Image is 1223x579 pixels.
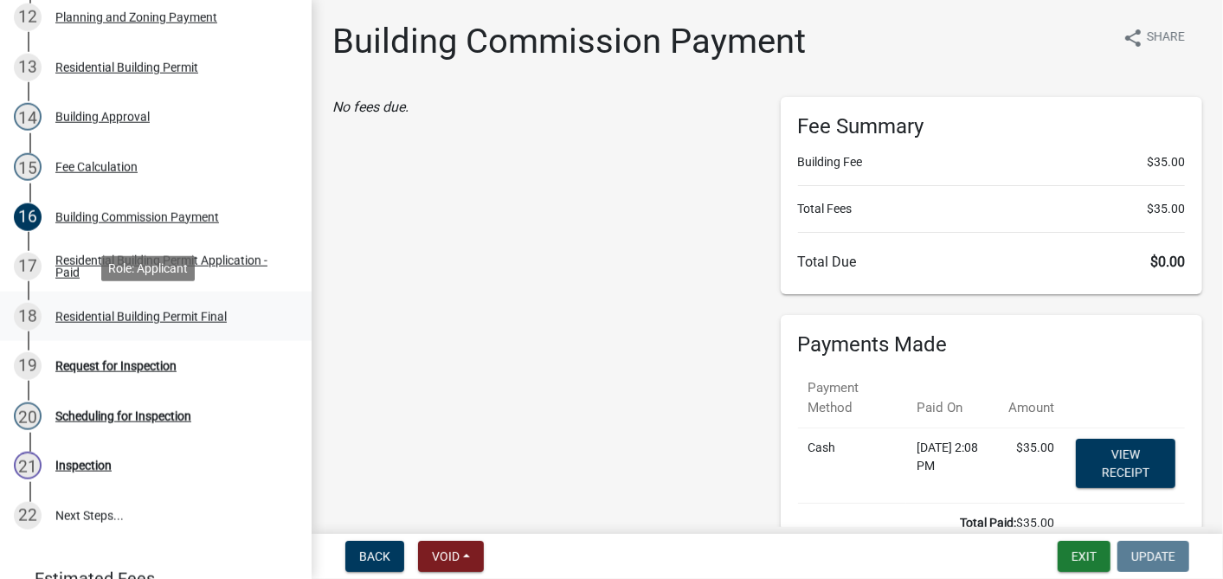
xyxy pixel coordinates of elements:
div: Residential Building Permit Application - Paid [55,254,284,279]
div: 17 [14,253,42,280]
h1: Building Commission Payment [332,21,806,62]
i: No fees due. [332,99,409,115]
div: Planning and Zoning Payment [55,11,217,23]
h6: Fee Summary [798,114,1186,139]
div: 13 [14,54,42,81]
th: Paid On [906,368,998,428]
div: 14 [14,103,42,131]
span: Void [432,550,460,563]
button: shareShare [1109,21,1199,55]
div: Building Commission Payment [55,211,219,223]
div: 19 [14,352,42,380]
div: 20 [14,402,42,430]
div: 16 [14,203,42,231]
li: Building Fee [798,153,1186,171]
div: Building Approval [55,111,150,123]
div: Inspection [55,460,112,472]
div: Role: Applicant [101,255,195,280]
h6: Total Due [798,254,1186,270]
td: Cash [798,428,907,504]
th: Payment Method [798,368,907,428]
div: Scheduling for Inspection [55,410,191,422]
li: Total Fees [798,200,1186,218]
div: 15 [14,153,42,181]
div: 21 [14,452,42,479]
td: $35.00 [798,504,1065,544]
span: $0.00 [1150,254,1185,270]
button: Update [1117,541,1189,572]
div: Residential Building Permit Final [55,311,227,323]
button: Void [418,541,484,572]
div: 22 [14,502,42,530]
button: Back [345,541,404,572]
span: $35.00 [1147,200,1185,218]
button: Exit [1058,541,1110,572]
div: Residential Building Permit [55,61,198,74]
td: $35.00 [999,428,1065,504]
h6: Payments Made [798,332,1186,357]
b: Total Paid: [961,516,1017,530]
span: Update [1131,550,1175,563]
div: 18 [14,303,42,331]
td: [DATE] 2:08 PM [906,428,998,504]
a: View receipt [1076,439,1175,488]
div: 12 [14,3,42,31]
span: $35.00 [1147,153,1185,171]
i: share [1123,28,1143,48]
span: Share [1147,28,1185,48]
span: Back [359,550,390,563]
th: Amount [999,368,1065,428]
div: Request for Inspection [55,360,177,372]
div: Fee Calculation [55,161,138,173]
